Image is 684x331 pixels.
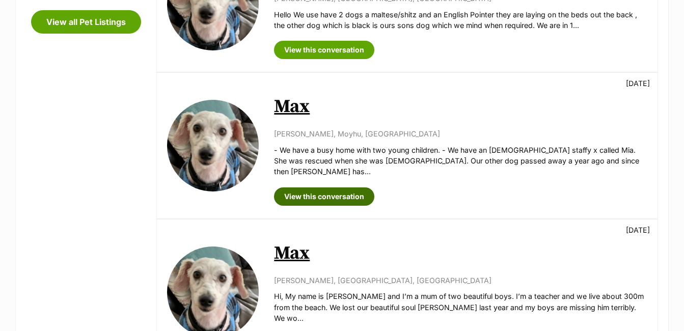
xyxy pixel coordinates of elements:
p: [DATE] [626,78,650,89]
a: Max [274,95,310,118]
a: Max [274,242,310,265]
p: [PERSON_NAME], [GEOGRAPHIC_DATA], [GEOGRAPHIC_DATA] [274,275,647,286]
a: View this conversation [274,41,374,59]
a: View this conversation [274,187,374,206]
p: [PERSON_NAME], Moyhu, [GEOGRAPHIC_DATA] [274,128,647,139]
p: Hi, My name is [PERSON_NAME] and I’m a mum of two beautiful boys. I’m a teacher and we live about... [274,291,647,323]
p: Hello We use have 2 dogs a maltese/shitz and an English Pointer they are laying on the beds out t... [274,9,647,31]
img: Max [167,100,259,191]
p: - We have a busy home with two young children. - We have an [DEMOGRAPHIC_DATA] staffy x called Mi... [274,145,647,177]
p: [DATE] [626,225,650,235]
a: View all Pet Listings [31,10,141,34]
